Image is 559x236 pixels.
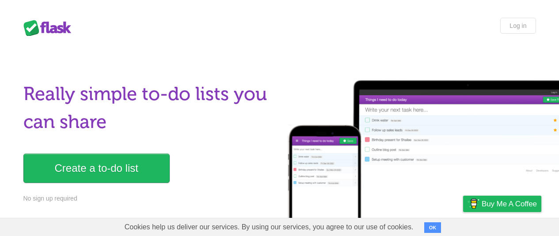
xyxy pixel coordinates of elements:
[482,196,537,212] span: Buy me a coffee
[116,218,422,236] span: Cookies help us deliver our services. By using our services, you agree to our use of cookies.
[23,154,170,183] a: Create a to-do list
[468,196,479,211] img: Buy me a coffee
[23,20,76,36] div: Flask Lists
[463,196,541,212] a: Buy me a coffee
[23,194,274,203] p: No sign up required
[424,222,441,233] button: OK
[500,18,536,34] a: Log in
[23,80,274,136] h1: Really simple to-do lists you can share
